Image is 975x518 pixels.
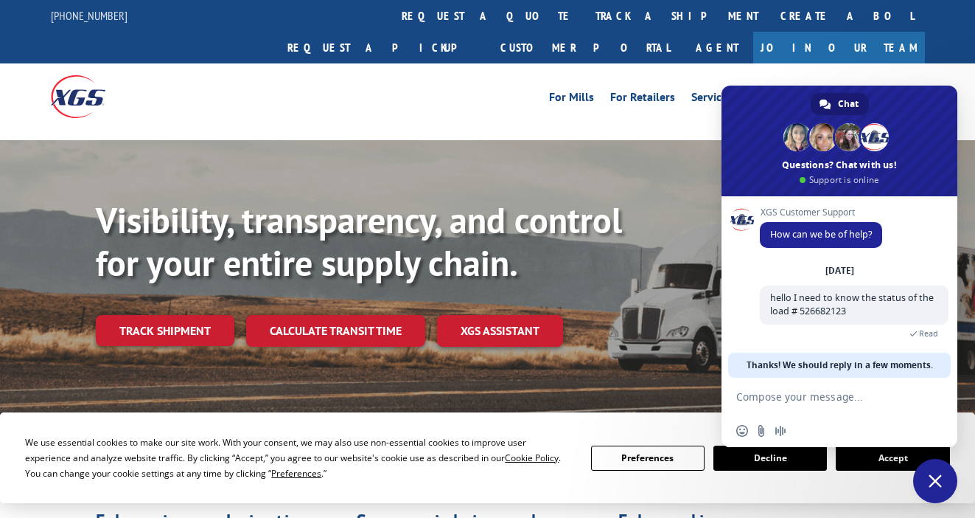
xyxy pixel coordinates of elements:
[25,435,573,481] div: We use essential cookies to make our site work. With your consent, we may also use non-essential ...
[271,467,321,480] span: Preferences
[713,446,827,471] button: Decline
[755,425,767,437] span: Send a file
[836,446,949,471] button: Accept
[610,91,675,108] a: For Retailers
[770,228,872,241] span: How can we be of help?
[775,425,786,437] span: Audio message
[747,353,933,378] span: Thanks! We should reply in a few moments.
[591,446,705,471] button: Preferences
[736,425,748,437] span: Insert an emoji
[913,459,957,503] a: Close chat
[760,207,882,218] span: XGS Customer Support
[770,291,934,317] span: hello I need to know the status of the load # 526682123
[276,32,489,63] a: Request a pickup
[489,32,681,63] a: Customer Portal
[96,315,234,346] a: Track shipment
[811,93,869,115] a: Chat
[838,93,859,115] span: Chat
[736,378,913,415] textarea: Compose your message...
[681,32,753,63] a: Agent
[691,91,733,108] a: Services
[51,8,127,23] a: [PHONE_NUMBER]
[437,315,563,347] a: XGS ASSISTANT
[96,197,622,286] b: Visibility, transparency, and control for your entire supply chain.
[505,452,559,464] span: Cookie Policy
[549,91,594,108] a: For Mills
[825,266,854,275] div: [DATE]
[246,315,425,347] a: Calculate transit time
[753,32,925,63] a: Join Our Team
[919,328,938,339] span: Read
